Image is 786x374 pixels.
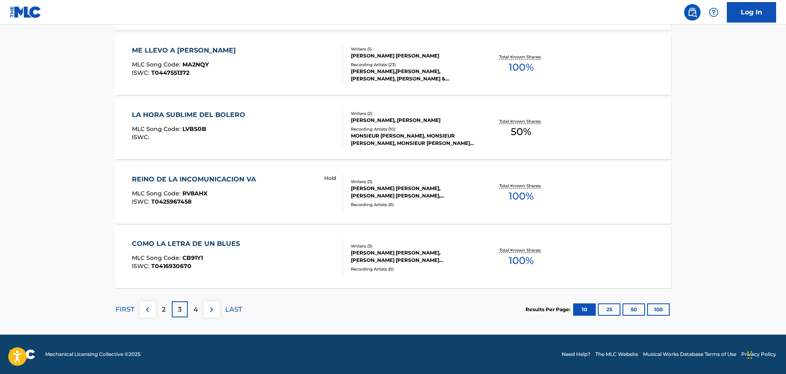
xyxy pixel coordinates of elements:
img: help [709,7,719,17]
div: Writers ( 1 ) [351,46,475,52]
a: Need Help? [562,351,590,358]
p: Total Known Shares: [499,183,543,189]
span: Mechanical Licensing Collective © 2025 [45,351,141,358]
p: 4 [194,305,198,314]
p: 3 [178,305,182,314]
iframe: Chat Widget [745,335,786,374]
a: Privacy Policy [741,351,776,358]
div: Recording Artists ( 23 ) [351,62,475,68]
div: [PERSON_NAME], [PERSON_NAME] [351,117,475,124]
div: Help [705,4,722,21]
div: Recording Artists ( 0 ) [351,202,475,208]
p: Total Known Shares: [499,54,543,60]
a: Public Search [684,4,701,21]
span: ISWC : [132,198,151,205]
div: REINO DE LA INCOMUNICACION VA [132,174,260,184]
span: 100 % [509,253,534,268]
a: COMO LA LETRA DE UN BLUESMLC Song Code:CB91Y1ISWC:T0416930670Writers (3)[PERSON_NAME] [PERSON_NAM... [115,227,671,288]
span: LVBS0B [182,125,206,133]
p: Total Known Shares: [499,118,543,124]
img: search [687,7,697,17]
p: 2 [162,305,166,314]
p: FIRST [115,305,134,314]
p: Hold [324,174,336,182]
div: Writers ( 3 ) [351,243,475,249]
div: COMO LA LETRA DE UN BLUES [132,239,244,249]
span: MLC Song Code : [132,190,182,197]
span: 100 % [509,189,534,204]
p: LAST [225,305,242,314]
img: MLC Logo [10,6,41,18]
span: MA2NQY [182,61,209,68]
button: 100 [647,303,670,316]
div: Recording Artists ( 0 ) [351,266,475,272]
div: Arrastrar [747,343,752,367]
img: logo [10,349,35,359]
p: Results Per Page: [526,306,572,313]
span: 100 % [509,60,534,75]
button: 10 [573,303,596,316]
div: [PERSON_NAME],[PERSON_NAME], [PERSON_NAME], [PERSON_NAME] & [PERSON_NAME], [PERSON_NAME], [PERSON... [351,68,475,83]
div: [PERSON_NAME] [PERSON_NAME], [PERSON_NAME] [PERSON_NAME], [PERSON_NAME] [351,185,475,200]
div: Writers ( 3 ) [351,179,475,185]
button: 25 [598,303,620,316]
a: ME LLEVO A [PERSON_NAME]MLC Song Code:MA2NQYISWC:T0447551372Writers (1)[PERSON_NAME] [PERSON_NAME... [115,33,671,95]
a: Log In [727,2,776,23]
div: [PERSON_NAME] [PERSON_NAME], [PERSON_NAME] [PERSON_NAME] [PERSON_NAME] [351,249,475,264]
a: LA HORA SUBLIME DEL BOLEROMLC Song Code:LVBS0BISWC:Writers (2)[PERSON_NAME], [PERSON_NAME]Recordi... [115,98,671,159]
span: MLC Song Code : [132,61,182,68]
a: REINO DE LA INCOMUNICACION VAMLC Song Code:RV8AHXISWC:T0425967458 HoldWriters (3)[PERSON_NAME] [P... [115,162,671,224]
span: RV8AHX [182,190,207,197]
div: ME LLEVO A [PERSON_NAME] [132,46,240,55]
div: MONSIEUR [PERSON_NAME], MONSIEUR [PERSON_NAME], MONSIEUR [PERSON_NAME], MONSIEUR [PERSON_NAME], M... [351,132,475,147]
span: MLC Song Code : [132,254,182,262]
span: ISWC : [132,262,151,270]
img: left [143,305,152,314]
button: 50 [622,303,645,316]
span: 50 % [511,124,531,139]
span: T0425967458 [151,198,191,205]
span: CB91Y1 [182,254,203,262]
div: [PERSON_NAME] [PERSON_NAME] [351,52,475,60]
div: Writers ( 2 ) [351,110,475,117]
p: Total Known Shares: [499,247,543,253]
div: Recording Artists ( 10 ) [351,126,475,132]
span: ISWC : [132,69,151,76]
div: Widget de chat [745,335,786,374]
span: T0416930670 [151,262,191,270]
span: MLC Song Code : [132,125,182,133]
img: right [207,305,217,314]
span: T0447551372 [151,69,189,76]
a: Musical Works Database Terms of Use [643,351,736,358]
span: ISWC : [132,133,151,141]
div: LA HORA SUBLIME DEL BOLERO [132,110,249,120]
a: The MLC Website [595,351,638,358]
